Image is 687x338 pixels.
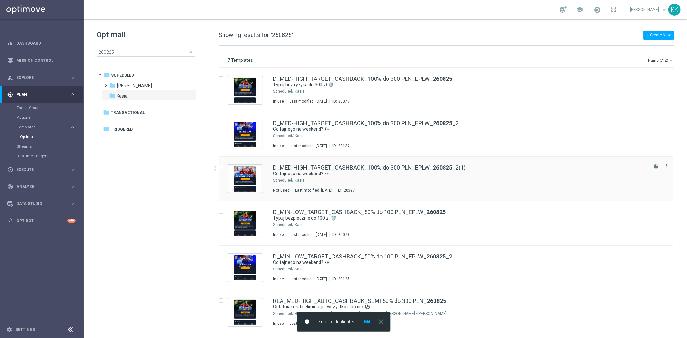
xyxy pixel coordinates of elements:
div: Scheduled/ [273,133,294,138]
div: In use [273,143,284,148]
span: close [188,50,194,55]
span: Plan [16,93,70,97]
div: In use [273,321,284,326]
img: 20125.jpeg [229,255,261,280]
div: Typuj bez ryzyka do 300 zł 🛡️ [273,82,646,88]
div: Streams [17,142,83,151]
i: settings [6,327,12,333]
div: Scheduled/ [273,222,294,227]
button: play_circle_outline Execute keyboard_arrow_right [7,167,76,172]
div: Scheduled/ [273,311,294,316]
div: ID: [329,143,349,148]
div: Scheduled/ [273,89,294,94]
a: D_MIN-LOW_TARGET_CASHBACK_50% do 100 PLN_EPLW_260825 [273,209,446,215]
div: Co fajnego na weekend? 👀 [273,171,646,177]
div: Co fajnego na weekend? 👀 [273,126,646,132]
div: Scheduled/Kasia [295,133,646,138]
i: keyboard_arrow_right [70,124,76,130]
div: Last modified: [DATE] [287,321,329,326]
div: 20073 [338,232,349,237]
button: file_copy [652,162,660,170]
span: Scheduled [111,72,134,78]
b: 260825 [433,164,452,171]
i: folder [103,126,110,132]
div: Not Used [273,188,290,193]
a: Co fajnego na weekend? 👀 [273,171,632,177]
div: Press SPACE to select this row. [212,290,686,334]
div: Optimail [20,132,83,142]
i: track_changes [7,184,13,190]
i: arrow_drop_down [668,58,673,63]
button: Name (A-Z)arrow_drop_down [647,56,674,64]
div: Execute [7,167,70,173]
div: Optibot [7,212,76,229]
i: person_search [7,75,13,80]
div: 20075 [338,99,349,104]
a: Typuj bez ryzyka do 300 zł 🛡️ [273,82,632,88]
div: 20397 [344,188,355,193]
a: Target Groups [17,105,67,110]
div: Scheduled/Kasia [295,89,646,94]
div: Scheduled/Antoni L./Reaktywacja/2024 -Antoni/Lipiec 2024 - Antoni [295,311,646,316]
span: Showing results for "260825" [219,32,293,38]
div: 20129 [338,143,349,148]
img: 20129.jpeg [229,122,261,147]
div: Press SPACE to select this row. [212,246,686,290]
b: 260825 [426,253,446,260]
i: lightbulb [7,218,13,224]
a: Streams [17,144,67,149]
a: D_MED-HIGH_TARGET_CASHBACK_100% do 300 PLN_EPLW_260825 [273,76,452,82]
b: 260825 [433,75,452,82]
button: Data Studio keyboard_arrow_right [7,201,76,206]
a: Realtime Triggers [17,154,67,159]
input: Search Template [97,48,195,57]
i: more_vert [664,163,669,168]
button: person_search Explore keyboard_arrow_right [7,75,76,80]
h1: Optimail [97,30,195,40]
div: Press SPACE to select this row. [212,157,686,201]
div: Target Groups [17,103,83,113]
img: 20075.jpeg [229,78,261,103]
img: 20397.jpeg [229,166,261,192]
div: ID: [329,99,349,104]
div: Last modified: [DATE] [287,143,329,148]
div: Mission Control [7,52,76,69]
div: ID: [335,188,355,193]
div: Scheduled/Kasia [295,222,646,227]
i: gps_fixed [7,92,13,98]
div: Explore [7,75,70,80]
div: Templates [17,122,83,142]
div: In use [273,99,284,104]
span: keyboard_arrow_down [661,6,668,13]
i: keyboard_arrow_right [70,74,76,80]
span: Templates [17,125,63,129]
button: Mission Control [7,58,76,63]
div: 20125 [338,277,349,282]
div: Press SPACE to select this row. [212,68,686,112]
b: 260825 [433,120,452,127]
div: Dashboard [7,35,76,52]
i: keyboard_arrow_right [70,166,76,173]
span: Template duplicated [315,319,355,324]
span: Execute [16,168,70,172]
a: D_MED-HIGH_TARGET_CASHBACK_100% do 300 PLN_EPLW_260825_2(1) [273,165,466,171]
i: close [377,317,385,326]
button: Templates keyboard_arrow_right [17,125,76,130]
div: Last modified: [DATE] [292,188,335,193]
button: track_changes Analyze keyboard_arrow_right [7,184,76,189]
a: Optimail [20,134,67,139]
button: lightbulb Optibot +10 [7,218,76,223]
div: Press SPACE to select this row. [212,201,686,246]
div: Realtime Triggers [17,151,83,161]
i: info [304,319,310,324]
span: Triggered [111,127,133,132]
div: ID: [329,277,349,282]
button: gps_fixed Plan keyboard_arrow_right [7,92,76,97]
a: [PERSON_NAME]keyboard_arrow_down [629,5,668,14]
span: Explore [16,76,70,80]
i: folder [103,72,110,78]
